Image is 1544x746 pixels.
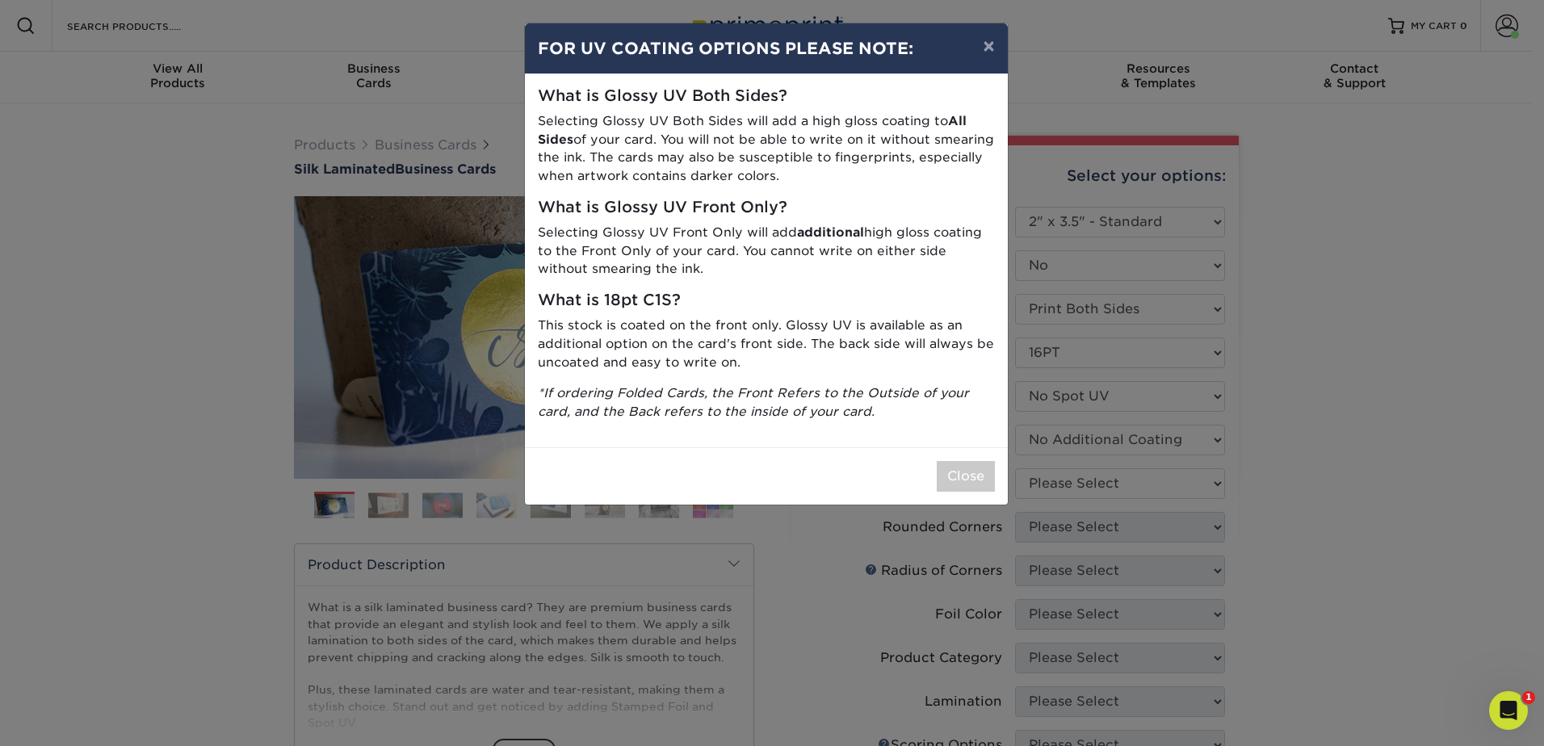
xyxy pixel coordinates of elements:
h4: FOR UV COATING OPTIONS PLEASE NOTE: [538,36,995,61]
h5: What is Glossy UV Both Sides? [538,87,995,106]
p: Selecting Glossy UV Both Sides will add a high gloss coating to of your card. You will not be abl... [538,112,995,186]
button: × [970,23,1007,69]
iframe: Intercom live chat [1489,691,1528,730]
p: This stock is coated on the front only. Glossy UV is available as an additional option on the car... [538,316,995,371]
i: *If ordering Folded Cards, the Front Refers to the Outside of your card, and the Back refers to t... [538,385,969,419]
strong: additional [797,224,864,240]
p: Selecting Glossy UV Front Only will add high gloss coating to the Front Only of your card. You ca... [538,224,995,279]
h5: What is Glossy UV Front Only? [538,199,995,217]
h5: What is 18pt C1S? [538,291,995,310]
button: Close [937,461,995,492]
span: 1 [1522,691,1535,704]
strong: All Sides [538,113,967,147]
